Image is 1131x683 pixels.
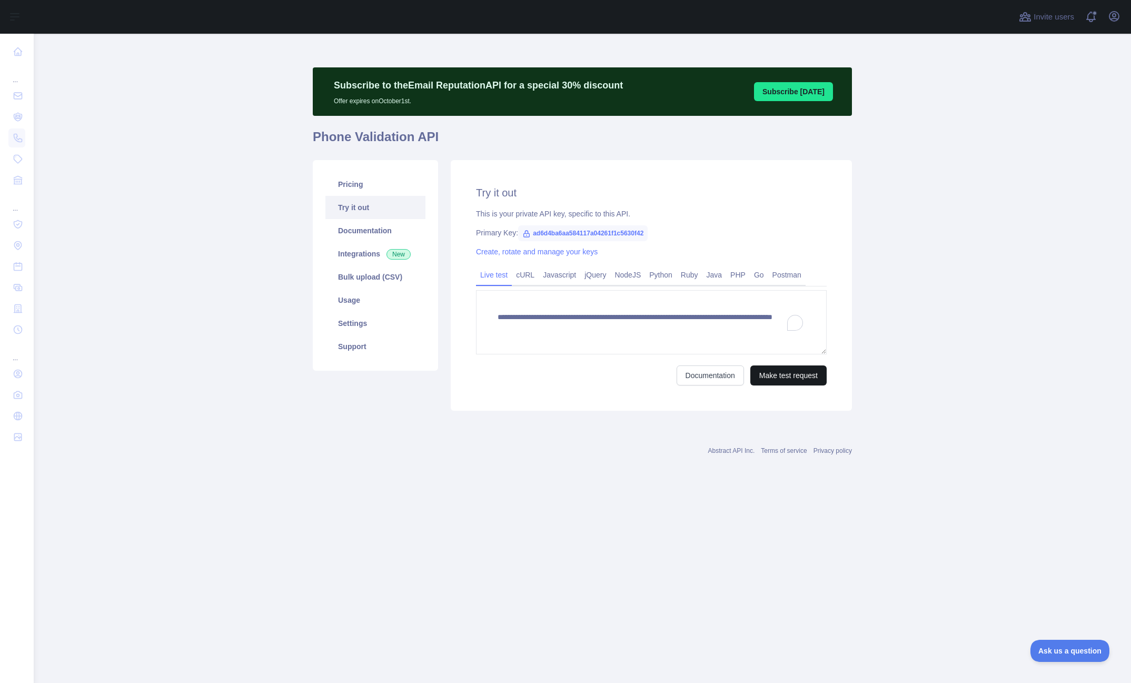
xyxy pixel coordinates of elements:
a: jQuery [580,266,610,283]
span: New [386,249,411,260]
a: Try it out [325,196,425,219]
a: Python [645,266,677,283]
div: Primary Key: [476,227,827,238]
a: Pricing [325,173,425,196]
a: Settings [325,312,425,335]
span: Invite users [1034,11,1074,23]
a: cURL [512,266,539,283]
textarea: To enrich screen reader interactions, please activate Accessibility in Grammarly extension settings [476,290,827,354]
a: Privacy policy [813,447,852,454]
a: Terms of service [761,447,807,454]
a: Integrations New [325,242,425,265]
div: ... [8,341,25,362]
a: Documentation [677,365,744,385]
a: Usage [325,289,425,312]
a: Go [750,266,768,283]
a: Ruby [677,266,702,283]
a: Javascript [539,266,580,283]
button: Make test request [750,365,827,385]
a: Bulk upload (CSV) [325,265,425,289]
div: This is your private API key, specific to this API. [476,209,827,219]
a: Support [325,335,425,358]
span: ad6d4ba6aa584117a04261f1c5630f42 [518,225,648,241]
a: Postman [768,266,806,283]
a: PHP [726,266,750,283]
div: ... [8,192,25,213]
a: Java [702,266,727,283]
div: ... [8,63,25,84]
a: Live test [476,266,512,283]
h1: Phone Validation API [313,128,852,154]
p: Offer expires on October 1st. [334,93,623,105]
button: Invite users [1017,8,1076,25]
iframe: Toggle Customer Support [1030,640,1110,662]
h2: Try it out [476,185,827,200]
a: Documentation [325,219,425,242]
a: NodeJS [610,266,645,283]
a: Create, rotate and manage your keys [476,248,598,256]
a: Abstract API Inc. [708,447,755,454]
button: Subscribe [DATE] [754,82,833,101]
p: Subscribe to the Email Reputation API for a special 30 % discount [334,78,623,93]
